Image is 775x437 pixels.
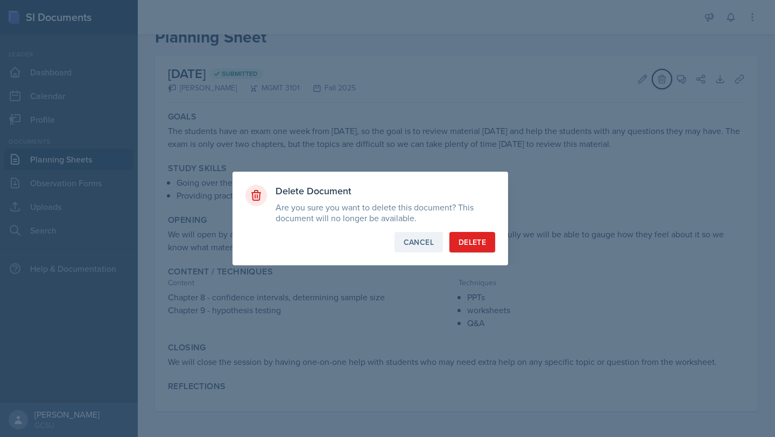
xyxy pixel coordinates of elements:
div: Delete [459,237,486,248]
div: Cancel [404,237,434,248]
button: Delete [449,232,495,252]
button: Cancel [394,232,443,252]
p: Are you sure you want to delete this document? This document will no longer be available. [276,202,495,223]
h3: Delete Document [276,185,495,198]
